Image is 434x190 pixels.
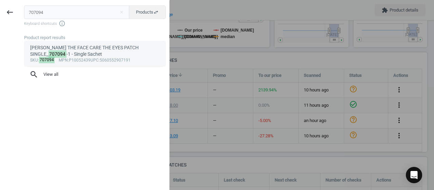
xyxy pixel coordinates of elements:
span: sku [30,58,38,63]
div: Product report results [24,35,169,41]
mark: 707094 [39,57,55,63]
span: View all [29,70,160,79]
div: Open Intercom Messenger [406,167,422,183]
mark: 707094 [48,50,67,58]
span: Keyboard shortcuts [24,20,166,27]
button: keyboard_backspace [2,4,18,20]
span: upc [91,58,99,63]
i: keyboard_backspace [6,8,14,16]
i: search [29,70,38,79]
button: searchView all [24,67,166,82]
button: Productsswap_horiz [129,5,166,19]
i: swap_horiz [153,10,159,15]
span: mpn [59,58,68,63]
div: : :P10052439 :5060552907191 [30,58,160,63]
button: Close [116,9,126,15]
i: info_outline [59,20,65,27]
span: Products [136,9,159,15]
div: [PERSON_NAME] THE FACE CARE THE EYES PATCH SINGLE_ -1 - Single Sachet [30,45,160,58]
input: Enter the SKU or product name [24,5,130,19]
